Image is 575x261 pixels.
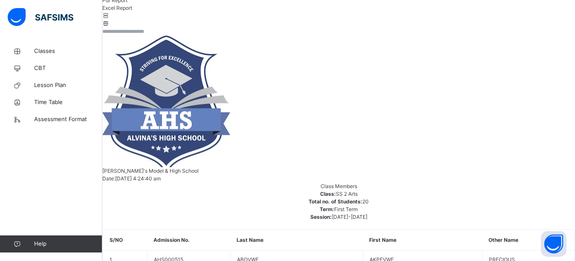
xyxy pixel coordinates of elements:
th: First Name [363,230,482,251]
span: SS 2 Arts [336,191,358,197]
img: alvina.png [102,35,230,167]
span: 20 [362,198,369,205]
span: [PERSON_NAME]'s Model & High School [102,168,199,174]
img: safsims [8,8,73,26]
button: Open asap [541,231,566,257]
span: Date: [102,175,115,182]
span: Help [34,240,102,248]
span: Session: [310,214,332,220]
span: Term: [320,206,334,212]
span: Classes [34,47,102,55]
span: [DATE]-[DATE] [332,214,367,220]
th: S/NO [103,230,147,251]
span: Lesson Plan [34,81,102,90]
span: CBT [34,64,102,72]
span: Assessment Format [34,115,102,124]
th: Admission No. [147,230,230,251]
span: First Term [334,206,358,212]
span: Class: [320,191,336,197]
span: Time Table [34,98,102,107]
th: Last Name [230,230,363,251]
li: dropdown-list-item-null-1 [102,4,575,12]
th: Other Name [482,230,575,251]
span: Total no. of Students: [309,198,362,205]
span: [DATE] 4:24:40 am [115,175,161,182]
span: Class Members [321,183,357,189]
